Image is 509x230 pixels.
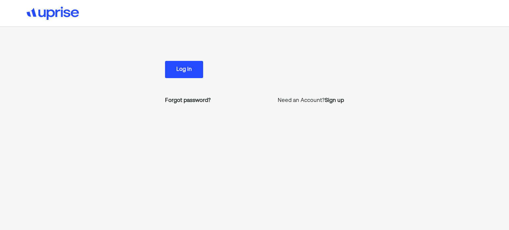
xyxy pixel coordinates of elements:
button: Log in [165,61,203,78]
a: Forgot password? [165,97,211,105]
p: Need an Account? [278,97,344,105]
a: Sign up [325,97,344,105]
